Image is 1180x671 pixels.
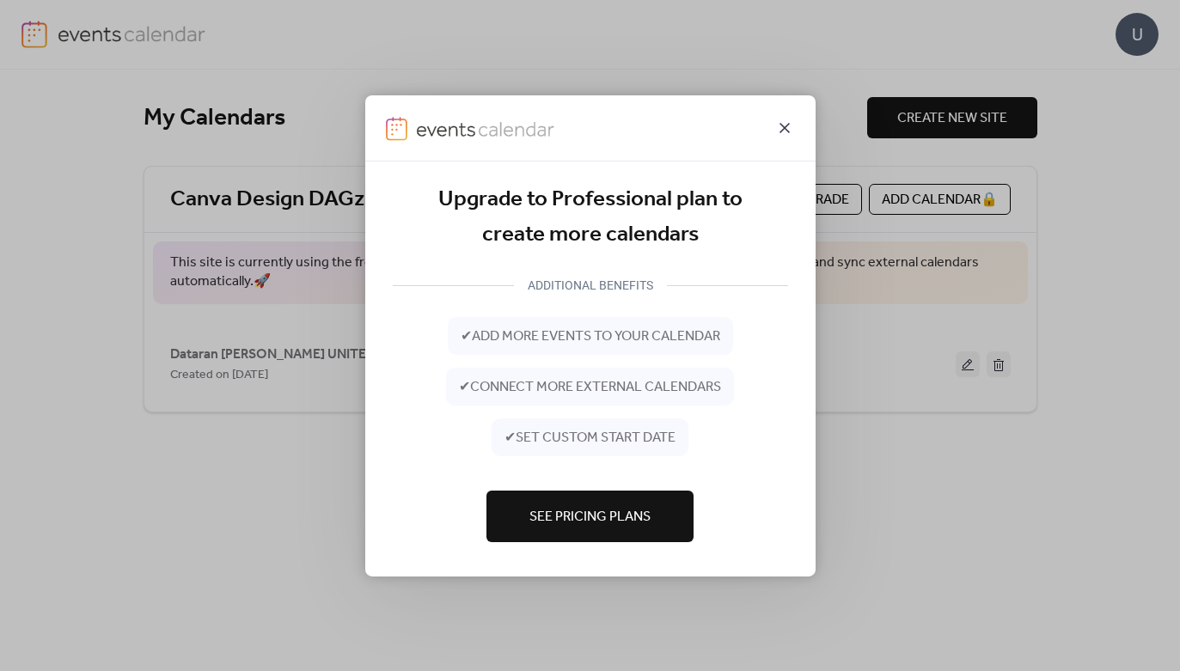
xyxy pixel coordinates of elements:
div: Upgrade to Professional plan to create more calendars [393,181,788,253]
span: ✔ connect more external calendars [459,377,721,398]
span: ✔ set custom start date [504,428,676,448]
img: logo-type [416,116,555,140]
button: See Pricing Plans [486,491,694,542]
div: ADDITIONAL BENEFITS [514,275,667,296]
img: logo-icon [386,116,408,140]
span: ✔ add more events to your calendar [461,326,720,347]
span: See Pricing Plans [529,507,651,528]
